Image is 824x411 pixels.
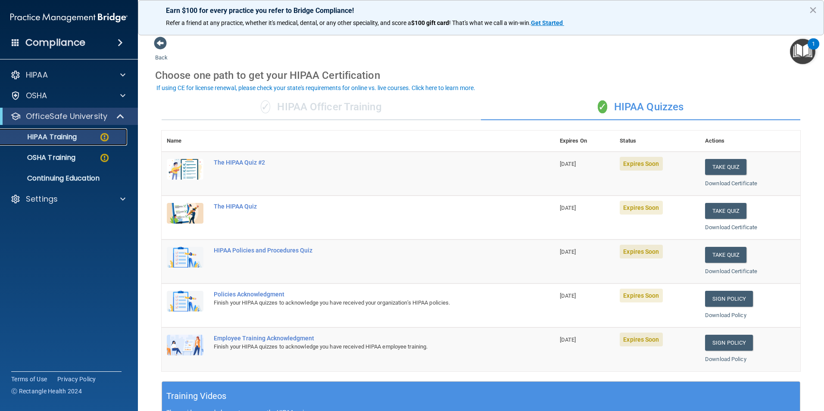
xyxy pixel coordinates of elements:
button: Close [809,3,817,17]
div: HIPAA Quizzes [481,94,800,120]
div: 1 [812,44,815,55]
th: Expires On [555,131,615,152]
a: Privacy Policy [57,375,96,383]
span: [DATE] [560,249,576,255]
a: Get Started [531,19,564,26]
div: Choose one path to get your HIPAA Certification [155,63,807,88]
div: Finish your HIPAA quizzes to acknowledge you have received HIPAA employee training. [214,342,512,352]
th: Status [615,131,700,152]
th: Actions [700,131,800,152]
span: Refer a friend at any practice, whether it's medical, dental, or any other speciality, and score a [166,19,411,26]
div: Finish your HIPAA quizzes to acknowledge you have received your organization’s HIPAA policies. [214,298,512,308]
a: Download Certificate [705,224,757,230]
span: ✓ [598,100,607,113]
strong: $100 gift card [411,19,449,26]
button: Take Quiz [705,247,746,263]
span: [DATE] [560,161,576,167]
button: Take Quiz [705,159,746,175]
span: ✓ [261,100,270,113]
span: Expires Soon [620,245,662,258]
span: Expires Soon [620,289,662,302]
button: If using CE for license renewal, please check your state's requirements for online vs. live cours... [155,84,477,92]
p: OSHA [26,90,47,101]
img: warning-circle.0cc9ac19.png [99,153,110,163]
span: [DATE] [560,336,576,343]
h4: Compliance [25,37,85,49]
a: Terms of Use [11,375,47,383]
a: Settings [10,194,125,204]
a: Download Certificate [705,180,757,187]
button: Take Quiz [705,203,746,219]
div: Policies Acknowledgment [214,291,512,298]
a: OfficeSafe University [10,111,125,121]
p: HIPAA [26,70,48,80]
a: Download Policy [705,312,746,318]
p: Settings [26,194,58,204]
span: [DATE] [560,205,576,211]
p: OSHA Training [6,153,75,162]
a: Sign Policy [705,291,753,307]
img: PMB logo [10,9,128,26]
p: OfficeSafe University [26,111,107,121]
a: Download Policy [705,356,746,362]
div: The HIPAA Quiz #2 [214,159,512,166]
span: Ⓒ Rectangle Health 2024 [11,387,82,395]
th: Name [162,131,209,152]
a: Sign Policy [705,335,753,351]
span: [DATE] [560,293,576,299]
img: warning-circle.0cc9ac19.png [99,132,110,143]
a: Back [155,44,168,61]
span: ! That's what we call a win-win. [449,19,531,26]
h5: Training Videos [166,389,227,404]
button: Open Resource Center, 1 new notification [790,39,815,64]
a: HIPAA [10,70,125,80]
strong: Get Started [531,19,563,26]
p: HIPAA Training [6,133,77,141]
span: Expires Soon [620,201,662,215]
div: The HIPAA Quiz [214,203,512,210]
span: Expires Soon [620,157,662,171]
p: Earn $100 for every practice you refer to Bridge Compliance! [166,6,796,15]
div: If using CE for license renewal, please check your state's requirements for online vs. live cours... [156,85,475,91]
p: Continuing Education [6,174,123,183]
div: Employee Training Acknowledgment [214,335,512,342]
div: HIPAA Officer Training [162,94,481,120]
a: OSHA [10,90,125,101]
span: Expires Soon [620,333,662,346]
a: Download Certificate [705,268,757,274]
div: HIPAA Policies and Procedures Quiz [214,247,512,254]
